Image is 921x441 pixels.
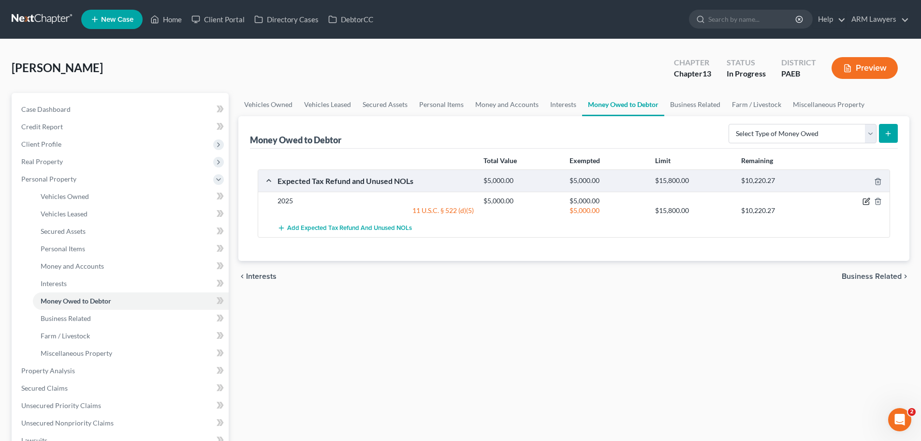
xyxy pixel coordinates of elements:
a: Miscellaneous Property [33,345,229,362]
a: Property Analysis [14,362,229,380]
a: Secured Claims [14,380,229,397]
a: Personal Items [33,240,229,258]
a: Unsecured Nonpriority Claims [14,414,229,432]
a: Directory Cases [249,11,323,28]
div: 11 U.S.C. § 522 (d)(5) [273,206,479,215]
div: $15,800.00 [650,176,736,185]
span: Case Dashboard [21,105,71,113]
div: $5,000.00 [479,196,564,206]
span: Money Owed to Debtor [41,297,111,305]
div: $5,000.00 [479,176,564,185]
a: Farm / Livestock [726,93,787,116]
span: Unsecured Nonpriority Claims [21,419,114,427]
div: Chapter [674,68,711,79]
a: Business Related [664,93,726,116]
span: 2 [908,408,916,416]
span: Client Profile [21,140,61,148]
div: Money Owed to Debtor [250,134,343,146]
a: Money and Accounts [469,93,544,116]
span: Miscellaneous Property [41,349,112,357]
span: Business Related [842,273,902,280]
a: Secured Assets [33,223,229,240]
strong: Total Value [483,156,517,165]
a: Unsecured Priority Claims [14,397,229,414]
a: Secured Assets [357,93,413,116]
a: Vehicles Owned [238,93,298,116]
div: PAEB [781,68,816,79]
button: Add Expected Tax Refund and Unused NOLs [278,219,412,237]
span: Interests [41,279,67,288]
div: Expected Tax Refund and Unused NOLs [273,176,479,186]
span: Personal Items [41,244,85,253]
button: chevron_left Interests [238,273,277,280]
a: ARM Lawyers [847,11,909,28]
span: Credit Report [21,122,63,131]
strong: Remaining [741,156,773,165]
span: Vehicles Owned [41,192,89,200]
div: $5,000.00 [565,176,650,185]
div: Chapter [674,57,711,68]
span: Farm / Livestock [41,332,90,340]
div: $10,220.27 [736,176,822,185]
span: Add Expected Tax Refund and Unused NOLs [287,225,412,232]
a: Client Portal [187,11,249,28]
i: chevron_right [902,273,909,280]
span: Unsecured Priority Claims [21,401,101,410]
span: [PERSON_NAME] [12,61,103,75]
span: Interests [246,273,277,280]
span: Secured Claims [21,384,68,392]
span: Business Related [41,314,91,322]
div: $5,000.00 [565,196,650,206]
span: Real Property [21,157,63,166]
input: Search by name... [708,10,797,28]
span: New Case [101,16,133,23]
a: Credit Report [14,118,229,136]
a: Vehicles Leased [298,93,357,116]
a: Interests [33,275,229,292]
a: Money and Accounts [33,258,229,275]
a: DebtorCC [323,11,378,28]
span: Vehicles Leased [41,210,88,218]
div: 2025 [273,196,479,206]
div: In Progress [727,68,766,79]
div: $15,800.00 [650,206,736,215]
span: 13 [702,69,711,78]
a: Money Owed to Debtor [582,93,664,116]
div: $10,220.27 [736,206,822,215]
strong: Limit [655,156,671,165]
a: Money Owed to Debtor [33,292,229,310]
span: Money and Accounts [41,262,104,270]
a: Case Dashboard [14,101,229,118]
i: chevron_left [238,273,246,280]
a: Miscellaneous Property [787,93,870,116]
div: District [781,57,816,68]
iframe: Intercom live chat [888,408,911,431]
span: Secured Assets [41,227,86,235]
a: Personal Items [413,93,469,116]
span: Personal Property [21,175,76,183]
a: Home [146,11,187,28]
a: Vehicles Owned [33,188,229,205]
a: Interests [544,93,582,116]
a: Business Related [33,310,229,327]
a: Help [813,11,846,28]
button: Business Related chevron_right [842,273,909,280]
strong: Exempted [570,156,600,165]
span: Property Analysis [21,366,75,375]
div: Status [727,57,766,68]
button: Preview [832,57,898,79]
a: Vehicles Leased [33,205,229,223]
div: $5,000.00 [565,206,650,215]
a: Farm / Livestock [33,327,229,345]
